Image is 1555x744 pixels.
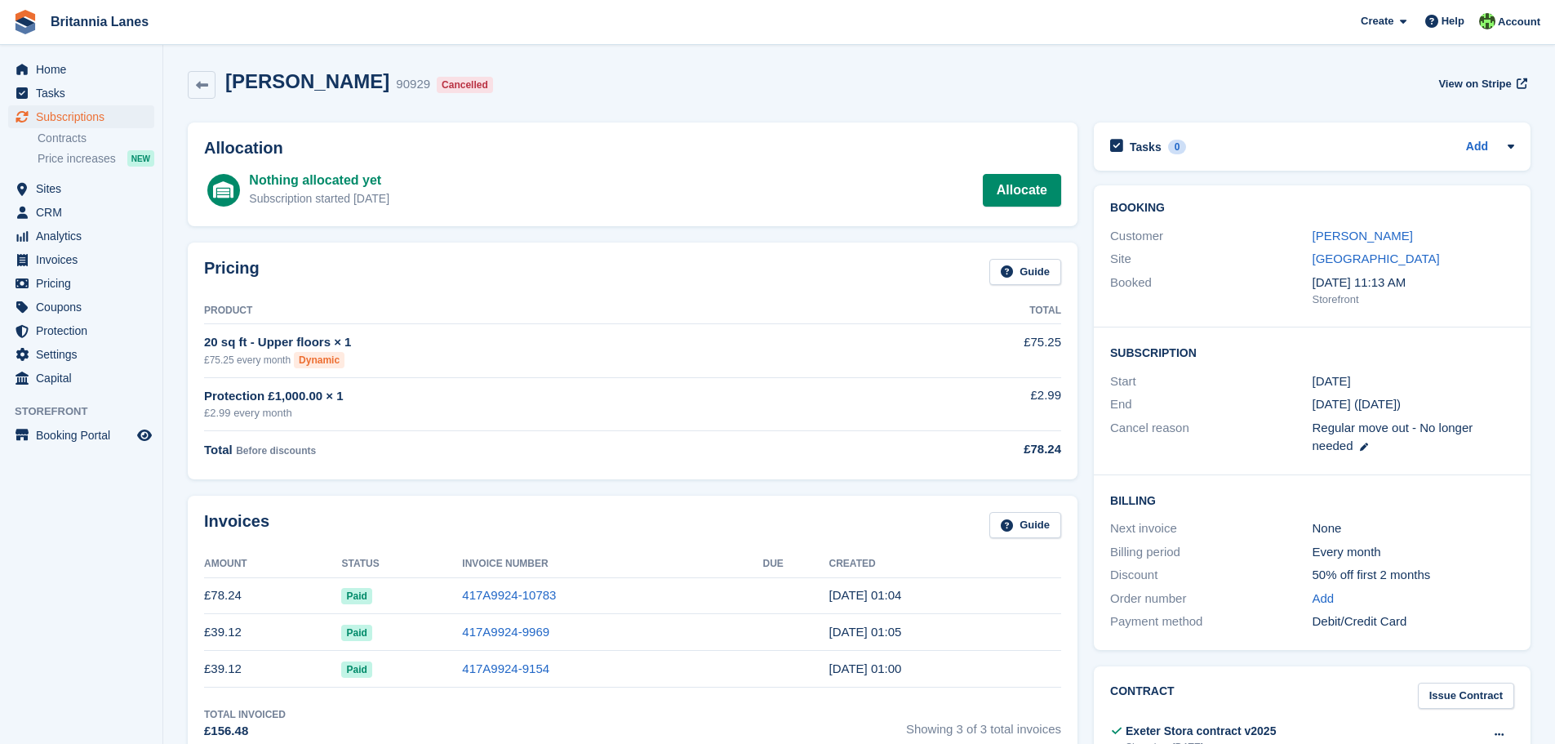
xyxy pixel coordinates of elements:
[1313,292,1514,308] div: Storefront
[1110,274,1312,308] div: Booked
[1313,397,1402,411] span: [DATE] ([DATE])
[1126,723,1276,740] div: Exeter Stora contract v2025
[462,551,762,577] th: Invoice Number
[1110,492,1514,508] h2: Billing
[887,377,1061,430] td: £2.99
[1110,419,1312,456] div: Cancel reason
[36,424,134,447] span: Booking Portal
[341,625,371,641] span: Paid
[1313,421,1473,453] span: Regular move out - No longer needed
[204,614,341,651] td: £39.12
[204,259,260,286] h2: Pricing
[1110,519,1312,538] div: Next invoice
[829,588,902,602] time: 2025-08-18 00:04:22 UTC
[1130,140,1162,154] h2: Tasks
[36,82,134,105] span: Tasks
[1418,683,1514,710] a: Issue Contract
[8,82,154,105] a: menu
[204,387,887,406] div: Protection £1,000.00 × 1
[887,324,1061,377] td: £75.25
[249,190,389,207] div: Subscription started [DATE]
[1498,14,1540,30] span: Account
[396,75,430,94] div: 90929
[1313,274,1514,292] div: [DATE] 11:13 AM
[36,201,134,224] span: CRM
[1432,70,1531,97] a: View on Stripe
[249,171,389,190] div: Nothing allocated yet
[829,625,902,639] time: 2025-07-18 00:05:44 UTC
[44,8,155,35] a: Britannia Lanes
[8,367,154,390] a: menu
[38,151,116,167] span: Price increases
[204,405,887,421] div: £2.99 every month
[762,551,829,577] th: Due
[989,512,1061,539] a: Guide
[36,105,134,128] span: Subscriptions
[36,343,134,366] span: Settings
[1110,372,1312,391] div: Start
[225,70,389,92] h2: [PERSON_NAME]
[1313,372,1351,391] time: 2025-06-18 00:00:00 UTC
[983,174,1061,207] a: Allocate
[36,296,134,319] span: Coupons
[13,10,38,34] img: stora-icon-8386f47178a22dfd0bd8f6a31ec36ba5ce8667c1dd55bd0f319d3a0aa187defe.svg
[462,662,549,675] a: 417A9924-9154
[341,551,462,577] th: Status
[204,707,286,722] div: Total Invoiced
[236,445,316,457] span: Before discounts
[36,225,134,247] span: Analytics
[829,662,902,675] time: 2025-06-18 00:00:32 UTC
[204,298,887,324] th: Product
[1110,395,1312,414] div: End
[1479,13,1495,29] img: Robert Parr
[204,139,1061,158] h2: Allocation
[1361,13,1393,29] span: Create
[1313,519,1514,538] div: None
[1110,543,1312,562] div: Billing period
[1313,590,1335,608] a: Add
[38,131,154,146] a: Contracts
[1110,590,1312,608] div: Order number
[15,403,162,420] span: Storefront
[204,333,887,352] div: 20 sq ft - Upper floors × 1
[36,319,134,342] span: Protection
[38,149,154,167] a: Price increases NEW
[1110,250,1312,269] div: Site
[462,588,556,602] a: 417A9924-10783
[8,343,154,366] a: menu
[1466,138,1488,157] a: Add
[1110,613,1312,631] div: Payment method
[437,77,493,93] div: Cancelled
[36,367,134,390] span: Capital
[36,177,134,200] span: Sites
[341,588,371,604] span: Paid
[204,352,887,368] div: £75.25 every month
[1110,227,1312,246] div: Customer
[1313,252,1440,265] a: [GEOGRAPHIC_DATA]
[8,296,154,319] a: menu
[1438,76,1511,92] span: View on Stripe
[204,551,341,577] th: Amount
[204,577,341,614] td: £78.24
[8,319,154,342] a: menu
[462,625,549,639] a: 417A9924-9969
[8,225,154,247] a: menu
[1110,202,1514,215] h2: Booking
[8,201,154,224] a: menu
[989,259,1061,286] a: Guide
[135,425,154,445] a: Preview store
[204,722,286,741] div: £156.48
[36,272,134,295] span: Pricing
[829,551,1061,577] th: Created
[1110,566,1312,585] div: Discount
[8,177,154,200] a: menu
[341,662,371,678] span: Paid
[8,272,154,295] a: menu
[36,58,134,81] span: Home
[1442,13,1464,29] span: Help
[294,352,344,368] div: Dynamic
[906,707,1061,741] span: Showing 3 of 3 total invoices
[127,150,154,167] div: NEW
[1313,543,1514,562] div: Every month
[204,651,341,688] td: £39.12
